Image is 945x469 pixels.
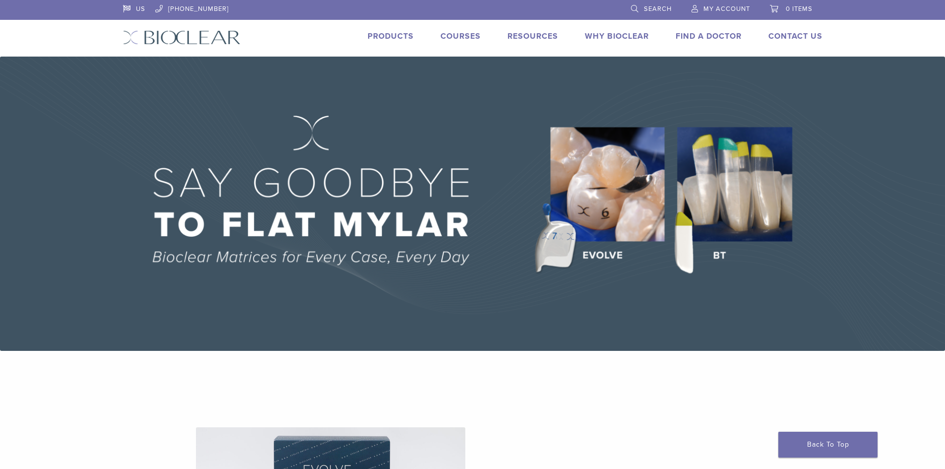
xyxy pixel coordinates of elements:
[123,30,241,45] img: Bioclear
[368,31,414,41] a: Products
[676,31,742,41] a: Find A Doctor
[585,31,649,41] a: Why Bioclear
[786,5,813,13] span: 0 items
[703,5,750,13] span: My Account
[768,31,822,41] a: Contact Us
[644,5,672,13] span: Search
[441,31,481,41] a: Courses
[778,432,878,458] a: Back To Top
[507,31,558,41] a: Resources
